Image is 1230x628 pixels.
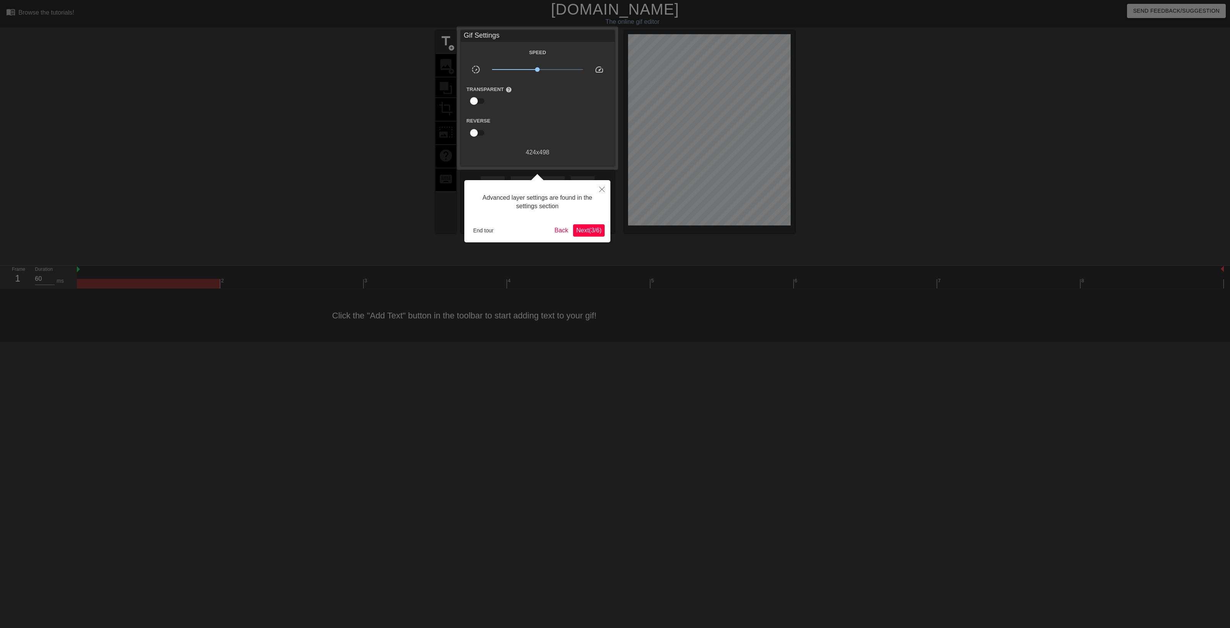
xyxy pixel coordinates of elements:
[470,225,497,236] button: End tour
[576,227,602,234] span: Next ( 3 / 6 )
[552,224,572,237] button: Back
[573,224,605,237] button: Next
[593,180,610,198] button: Close
[470,186,605,219] div: Advanced layer settings are found in the settings section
